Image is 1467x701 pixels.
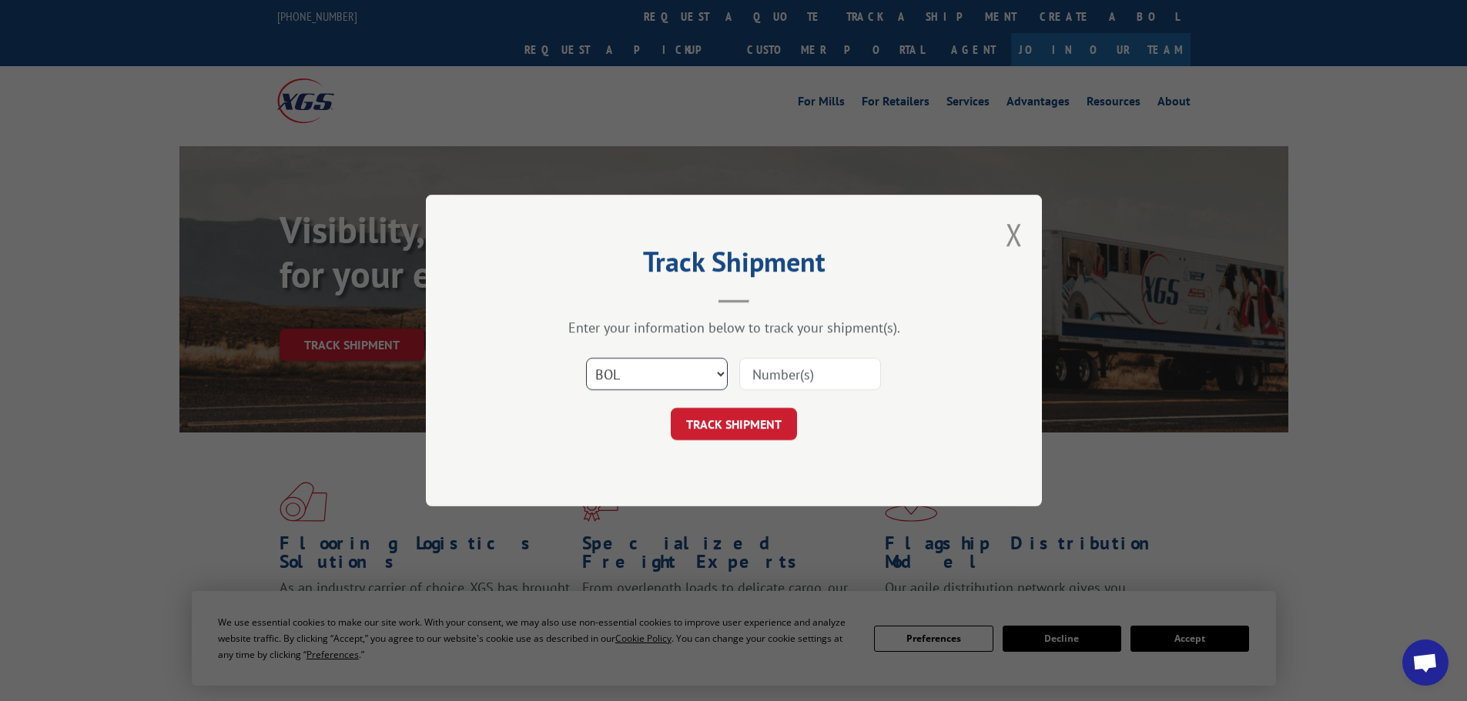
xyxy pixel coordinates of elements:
button: TRACK SHIPMENT [671,408,797,440]
div: Enter your information below to track your shipment(s). [503,319,965,336]
div: Open chat [1402,639,1449,686]
input: Number(s) [739,358,881,390]
h2: Track Shipment [503,251,965,280]
button: Close modal [1006,214,1023,255]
